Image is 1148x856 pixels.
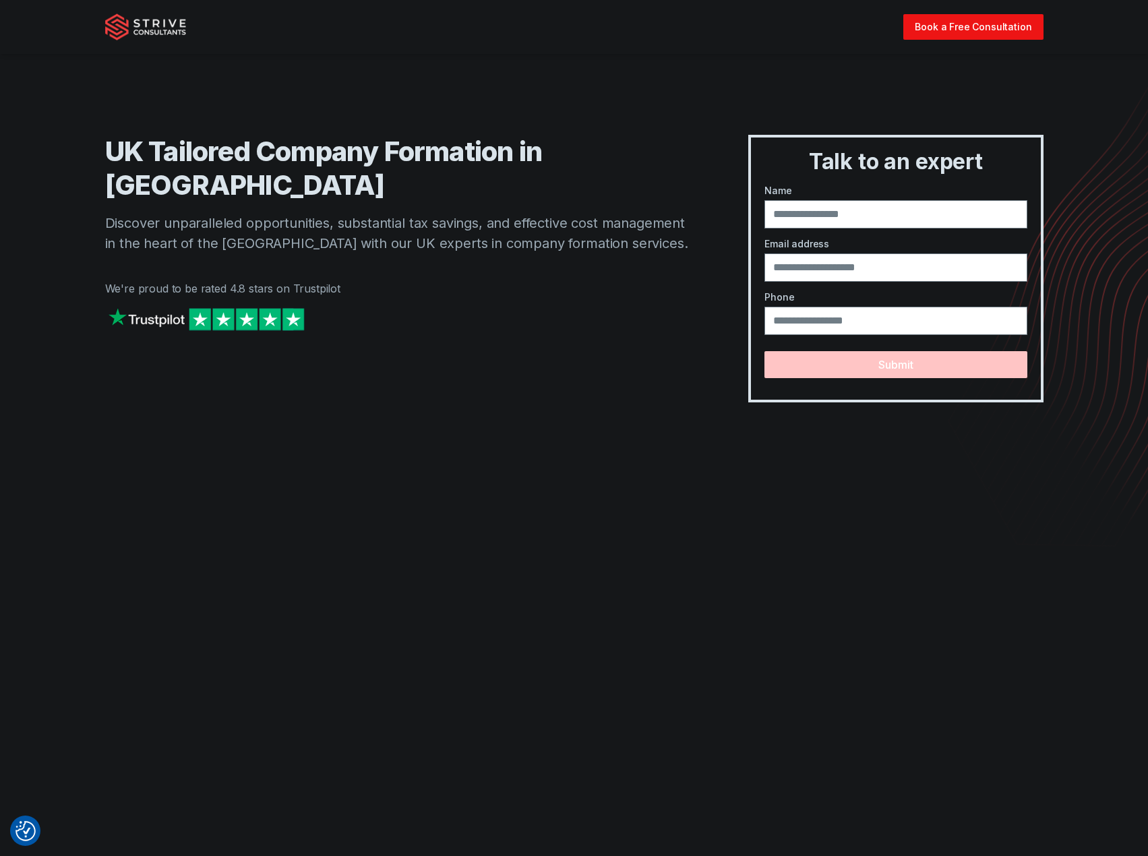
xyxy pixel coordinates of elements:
[105,280,695,297] p: We're proud to be rated 4.8 stars on Trustpilot
[756,148,1035,175] h3: Talk to an expert
[764,237,1027,251] label: Email address
[16,821,36,841] img: Revisit consent button
[105,305,307,334] img: Strive on Trustpilot
[105,213,695,253] p: Discover unparalleled opportunities, substantial tax savings, and effective cost management in th...
[105,135,695,202] h1: UK Tailored Company Formation in [GEOGRAPHIC_DATA]
[764,351,1027,378] button: Submit
[903,14,1043,39] a: Book a Free Consultation
[105,13,186,40] img: Strive Consultants
[16,821,36,841] button: Consent Preferences
[764,290,1027,304] label: Phone
[764,183,1027,197] label: Name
